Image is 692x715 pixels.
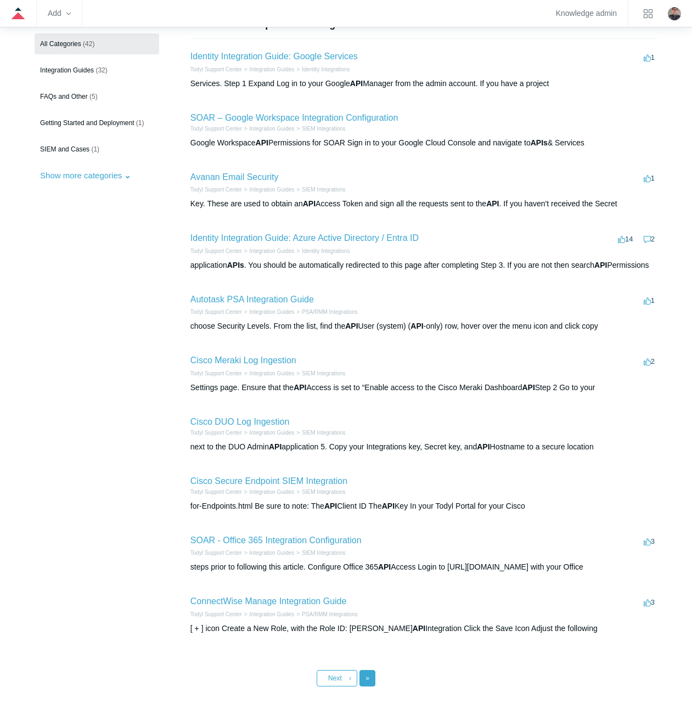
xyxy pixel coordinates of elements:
[250,550,295,556] a: Integration Guides
[303,199,316,208] em: API
[413,624,425,633] em: API
[242,308,295,316] li: Integration Guides
[644,537,655,545] span: 3
[644,357,655,365] span: 2
[250,611,295,617] a: Integration Guides
[40,145,89,153] span: SIEM and Cases
[190,369,242,378] li: Todyl Support Center
[190,320,657,332] div: choose Security Levels. From the list, find the User (system) ( -only) row, hover over the menu i...
[242,125,295,133] li: Integration Guides
[190,500,657,512] div: for-Endpoints.html Be sure to note: The Client ID The Key In your Todyl Portal for your Cisco
[190,561,657,573] div: steps prior to following this article. Configure Office 365 Access Login to [URL][DOMAIN_NAME] wi...
[345,322,358,330] em: API
[190,488,242,496] li: Todyl Support Center
[668,7,681,20] img: user avatar
[302,370,345,376] a: SIEM Integrations
[190,536,362,545] a: SOAR - Office 365 Integration Configuration
[242,488,295,496] li: Integration Guides
[531,138,548,147] em: APIs
[40,93,88,100] span: FAQs and Other
[302,66,350,72] a: Identity Integrations
[190,113,398,122] a: SOAR – Google Workspace Integration Configuration
[302,309,358,315] a: PSA/RMM Integrations
[294,429,345,437] li: SIEM Integrations
[190,198,657,210] div: Key. These are used to obtain an Access Token and sign all the requests sent to the . If you have...
[190,623,657,634] div: [ + ] icon Create a New Role, with the Role ID: [PERSON_NAME] Integration Click the Save Icon Adj...
[190,382,657,393] div: Settings page. Ensure that the Access is set to “Enable access to the Cisco Meraki Dashboard Step...
[668,7,681,20] zd-hc-trigger: Click your profile icon to open the profile menu
[190,65,242,74] li: Todyl Support Center
[190,185,242,194] li: Todyl Support Center
[302,187,345,193] a: SIEM Integrations
[190,476,347,486] a: Cisco Secure Endpoint SIEM Integration
[190,233,419,243] a: Identity Integration Guide: Azure Active Directory / Entra ID
[190,137,657,149] div: Google Workspace Permissions for SOAR Sign in to your Google Cloud Console and navigate to & Serv...
[269,442,282,451] em: API
[242,429,295,437] li: Integration Guides
[365,674,369,682] span: »
[294,125,345,133] li: SIEM Integrations
[190,489,242,495] a: Todyl Support Center
[644,235,655,243] span: 2
[250,126,295,132] a: Integration Guides
[302,430,345,436] a: SIEM Integrations
[294,488,345,496] li: SIEM Integrations
[294,65,350,74] li: Identity Integrations
[294,308,358,316] li: PSA/RMM Integrations
[40,119,134,127] span: Getting Started and Deployment
[242,610,295,618] li: Integration Guides
[556,10,617,16] a: Knowledge admin
[190,549,242,557] li: Todyl Support Center
[250,370,295,376] a: Integration Guides
[190,550,242,556] a: Todyl Support Center
[190,596,347,606] a: ConnectWise Manage Integration Guide
[594,261,607,269] em: API
[618,235,633,243] span: 14
[83,40,94,48] span: (42)
[302,126,345,132] a: SIEM Integrations
[190,172,279,182] a: Avanan Email Security
[190,295,314,304] a: Autotask PSA Integration Guide
[294,383,306,392] em: API
[242,549,295,557] li: Integration Guides
[294,185,345,194] li: SIEM Integrations
[317,670,357,686] a: Next
[324,502,337,510] em: API
[35,139,159,160] a: SIEM and Cases (1)
[410,322,423,330] em: API
[190,308,242,316] li: Todyl Support Center
[40,66,94,74] span: Integration Guides
[190,429,242,437] li: Todyl Support Center
[190,356,296,365] a: Cisco Meraki Log Ingestion
[190,430,242,436] a: Todyl Support Center
[35,60,159,81] a: Integration Guides (32)
[190,125,242,133] li: Todyl Support Center
[294,549,345,557] li: SIEM Integrations
[190,187,242,193] a: Todyl Support Center
[486,199,499,208] em: API
[35,112,159,133] a: Getting Started and Deployment (1)
[190,52,358,61] a: Identity Integration Guide: Google Services
[89,93,98,100] span: (5)
[294,247,350,255] li: Identity Integrations
[190,247,242,255] li: Todyl Support Center
[250,309,295,315] a: Integration Guides
[302,489,345,495] a: SIEM Integrations
[250,66,295,72] a: Integration Guides
[378,562,391,571] em: API
[250,430,295,436] a: Integration Guides
[190,441,657,453] div: next to the DUO Admin application 5. Copy your Integrations key, Secret key, and Hostname to a se...
[242,369,295,378] li: Integration Guides
[302,248,350,254] a: Identity Integrations
[644,598,655,606] span: 3
[302,611,358,617] a: PSA/RMM Integrations
[294,610,358,618] li: PSA/RMM Integrations
[91,145,99,153] span: (1)
[477,442,490,451] em: API
[242,185,295,194] li: Integration Guides
[382,502,395,510] em: API
[190,417,290,426] a: Cisco DUO Log Ingestion
[35,86,159,107] a: FAQs and Other (5)
[349,674,351,682] span: ›
[328,674,342,682] span: Next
